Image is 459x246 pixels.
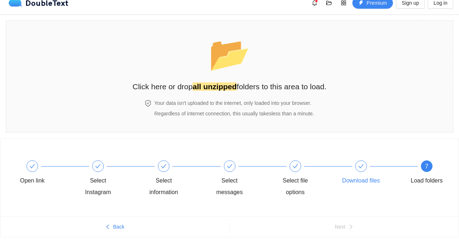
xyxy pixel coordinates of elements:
div: Select file options [274,160,340,198]
div: Download files [340,160,406,186]
h4: Your data isn't uploaded to the internet, only loaded into your browser. [154,99,314,107]
h2: Click here or drop folders to this area to load. [132,81,327,93]
div: Select information [143,175,185,198]
span: 7 [425,163,429,169]
div: Open link [20,175,45,186]
span: left [105,224,110,230]
span: Back [113,223,124,231]
span: check [95,163,101,169]
div: Load folders [411,175,443,186]
div: Select information [143,160,208,198]
span: check [292,163,298,169]
span: Regardless of internet connection, this usually takes less than a minute . [154,111,314,116]
div: Select file options [274,175,316,198]
span: check [358,163,364,169]
strong: all unzipped [193,82,237,91]
div: Download files [342,175,380,186]
button: leftBack [0,221,229,233]
div: Select messages [209,160,274,198]
div: Select Instagram [77,175,119,198]
div: Select Instagram [77,160,143,198]
div: Open link [11,160,77,186]
span: folder [209,36,250,73]
span: safety-certificate [145,100,151,107]
span: check [161,163,167,169]
div: Select messages [209,175,251,198]
span: check [227,163,233,169]
button: Nextright [230,221,459,233]
span: thunderbolt [358,0,364,6]
span: check [29,163,35,169]
div: 7Load folders [406,160,448,186]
